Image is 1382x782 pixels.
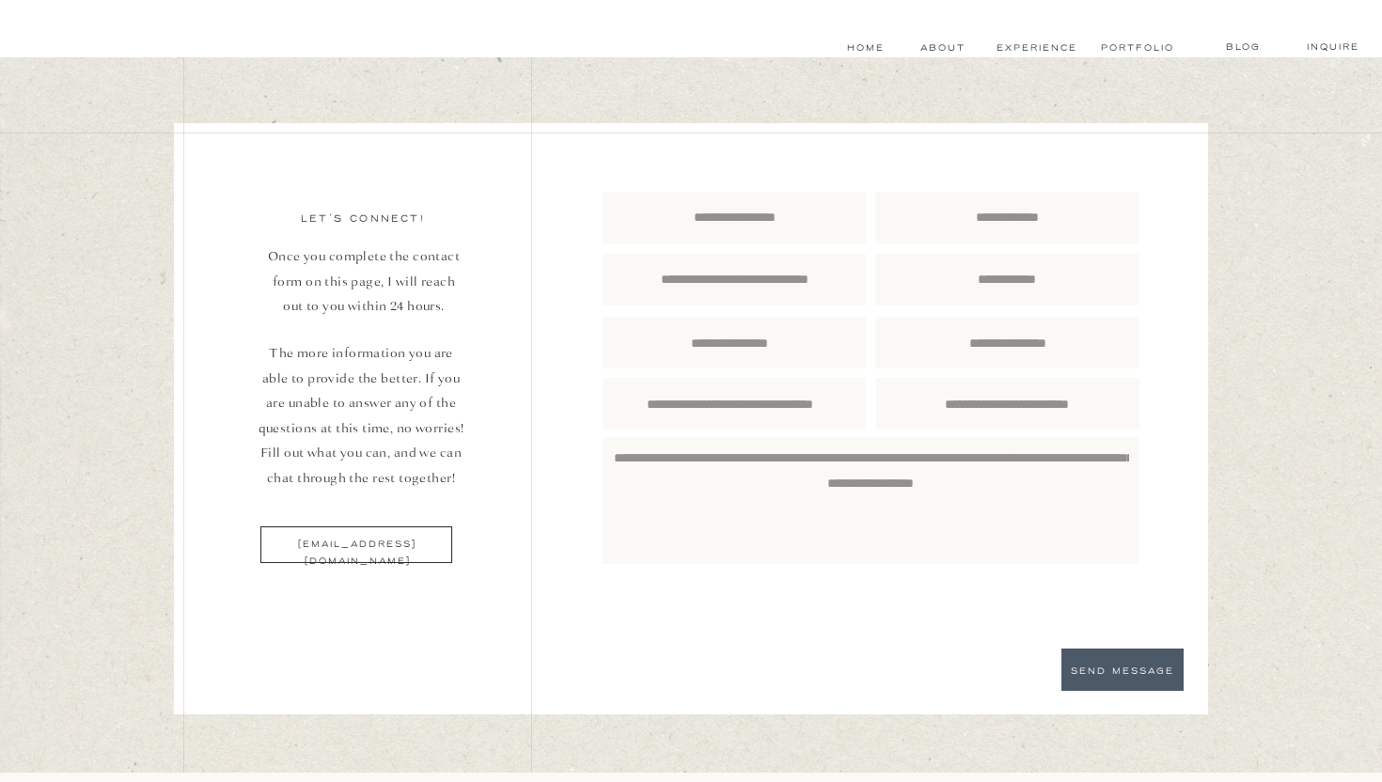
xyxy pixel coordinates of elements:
[1206,39,1280,55] a: blog
[257,341,465,497] p: The more information you are able to provide the better. If you are unable to answer any of the q...
[1101,40,1171,55] a: Portfolio
[844,40,887,55] a: Home
[1300,39,1366,55] a: Inquire
[996,40,1078,55] a: experience
[255,211,471,228] p: let's connect!
[920,40,962,55] a: About
[264,244,463,343] p: Once you complete the contact form on this page, I will reach out to you within 24 hours.
[1061,664,1184,676] a: SEND MESSAGE
[249,537,465,552] a: [EMAIL_ADDRESS][DOMAIN_NAME]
